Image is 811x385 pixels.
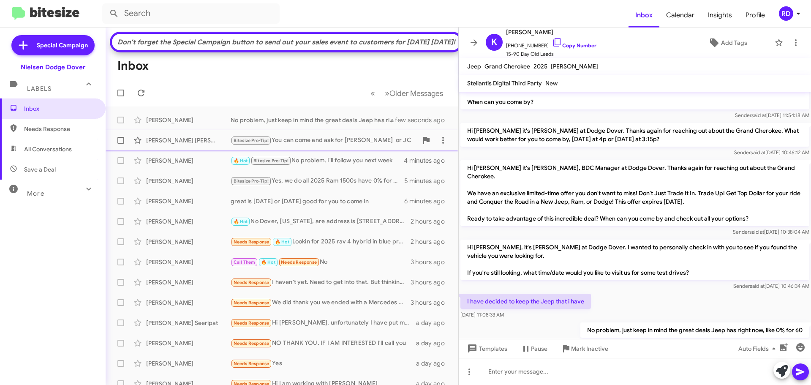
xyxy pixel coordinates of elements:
span: Sender [DATE] 10:38:04 AM [733,229,809,235]
div: [PERSON_NAME] [146,359,231,368]
p: No problem, just keep in mind the great deals Jeep has right now, like 0% for 60 [580,322,809,338]
span: Grand Cherokee [484,63,530,70]
span: Needs Response [24,125,96,133]
div: I haven't yet. Need to get into that. But thinking of used rather than another lease. [231,278,411,287]
div: Yes, we do all 2025 Ram 1500s have 0% for 72 month [231,176,404,186]
div: 3 hours ago [411,298,452,307]
div: Nielsen Dodge Dover [21,63,85,71]
a: Inbox [629,3,659,27]
span: All Conversations [24,145,72,153]
span: Sender [DATE] 10:46:12 AM [734,149,809,156]
div: We did thank you we ended with a Mercedes and they gave a much higher trade in [231,298,411,308]
p: Hi [PERSON_NAME] it's [PERSON_NAME] at Dodge Dover. Thanks again for reaching out about the Grand... [460,123,809,147]
span: 2025 [533,63,547,70]
div: [PERSON_NAME] [146,278,231,287]
div: [PERSON_NAME] [PERSON_NAME] [146,136,231,145]
button: Previous [365,85,380,102]
span: Needs Response [234,239,269,245]
span: Needs Response [234,320,269,326]
div: [PERSON_NAME] [146,298,231,307]
div: Lookin for 2025 rav 4 hybrid in blue premium [231,237,411,247]
div: 2 hours ago [411,238,452,246]
span: Needs Response [234,361,269,366]
span: Older Messages [389,89,443,98]
span: Special Campaign [37,41,88,49]
p: I have decided to keep the Jeep that i have [460,294,591,309]
span: K [491,35,497,49]
a: Insights [701,3,739,27]
div: RD [779,6,793,21]
span: » [385,88,389,98]
span: Pause [531,341,547,356]
span: Needs Response [234,341,269,346]
span: Save a Deal [24,165,56,174]
span: 🔥 Hot [275,239,289,245]
p: Hi [PERSON_NAME], it's [PERSON_NAME] at Dodge Dover. I wanted to personally check in with you to ... [460,240,809,280]
span: Templates [465,341,507,356]
button: Pause [514,341,554,356]
span: Labels [27,85,52,93]
div: [PERSON_NAME] [146,217,231,226]
span: « [370,88,375,98]
div: [PERSON_NAME] Seeripat [146,319,231,327]
span: Needs Response [281,259,317,265]
span: Auto Fields [738,341,779,356]
div: a few seconds ago [401,116,452,124]
div: [PERSON_NAME] [146,177,231,185]
span: [PERSON_NAME] [551,63,598,70]
a: Copy Number [552,42,596,49]
span: Bitesize Pro-Tip! [234,178,269,184]
span: [PERSON_NAME] [506,27,596,37]
a: Profile [739,3,772,27]
div: No problem, just keep in mind the great deals Jeep has right now, like 0% for 60 [231,116,401,124]
div: Hi [PERSON_NAME], unfortunately I have put my purchase on hold. I will be in the market for a Gla... [231,318,416,328]
span: [PHONE_NUMBER] [506,37,596,50]
div: [PERSON_NAME] [146,258,231,266]
div: Don't forget the Special Campaign button to send out your sales event to customers for [DATE] [DA... [116,38,457,46]
button: Next [380,85,448,102]
span: Jeep [467,63,481,70]
button: Templates [459,341,514,356]
span: said at [751,149,765,156]
nav: Page navigation example [366,85,448,102]
span: said at [750,283,765,289]
div: No problem, I'll follow you next week [231,156,404,166]
div: [PERSON_NAME] [146,116,231,124]
span: 🔥 Hot [234,219,248,224]
div: [PERSON_NAME] [146,238,231,246]
span: 🔥 Hot [234,158,248,164]
span: 15-90 Day Old Leads [506,50,596,58]
div: great is [DATE] or [DATE] good for you to come in [231,197,404,205]
span: Bitesize Pro-Tip! [253,158,288,164]
span: Stellantis Digital Third Party [467,79,542,87]
button: Mark Inactive [554,341,615,356]
span: Needs Response [234,280,269,285]
h1: Inbox [117,59,149,73]
div: 5 minutes ago [404,177,452,185]
span: Sender [DATE] 11:54:18 AM [735,112,809,118]
span: More [27,190,44,197]
input: Search [102,3,280,24]
div: Yes [231,359,416,369]
span: [DATE] 11:08:33 AM [460,311,504,318]
button: Add Tags [684,35,770,50]
div: 3 hours ago [411,278,452,287]
button: Auto Fields [732,341,786,356]
span: Sender [DATE] 10:46:34 AM [733,283,809,289]
div: [PERSON_NAME] [146,339,231,347]
a: Special Campaign [11,35,95,55]
a: Calendar [659,3,701,27]
div: No Dover, [US_STATE], are address is [STREET_ADDRESS] [231,217,411,227]
div: 4 minutes ago [404,156,452,165]
div: 2 hours ago [411,217,452,226]
div: You can come and ask for [PERSON_NAME] or JC [231,136,418,145]
div: a day ago [416,319,452,327]
span: Needs Response [234,300,269,306]
span: Bitesize Pro-Tip! [234,138,269,143]
div: a day ago [416,339,452,347]
div: No [231,257,411,267]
